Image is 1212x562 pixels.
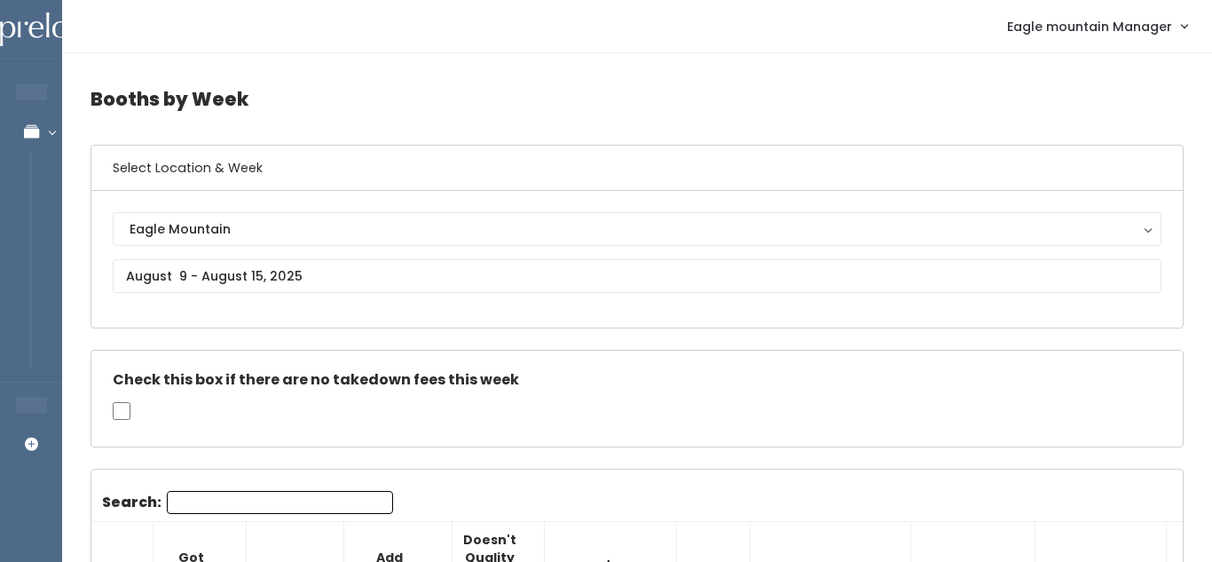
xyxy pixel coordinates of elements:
[167,491,393,514] input: Search:
[91,75,1184,123] h4: Booths by Week
[130,219,1145,239] div: Eagle Mountain
[91,146,1183,191] h6: Select Location & Week
[1007,17,1172,36] span: Eagle mountain Manager
[113,372,1161,388] h5: Check this box if there are no takedown fees this week
[113,212,1161,246] button: Eagle Mountain
[102,491,393,514] label: Search:
[113,259,1161,293] input: August 9 - August 15, 2025
[989,7,1205,45] a: Eagle mountain Manager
